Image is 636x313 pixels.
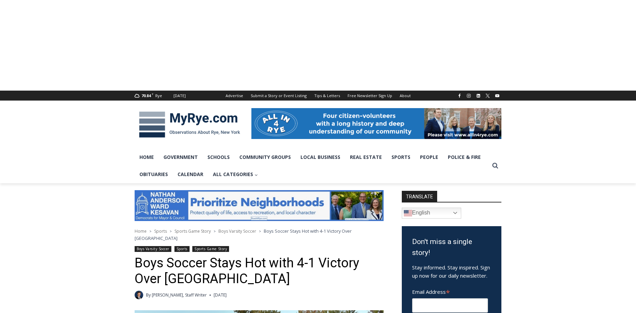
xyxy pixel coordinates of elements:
span: Boys Soccer Stays Hot with 4-1 Victory Over [GEOGRAPHIC_DATA] [135,228,352,241]
a: [PERSON_NAME], Staff Writer [152,292,207,298]
time: [DATE] [214,292,227,298]
span: 70.84 [141,93,151,98]
a: Obituaries [135,166,173,183]
a: Sports Game Story [192,246,229,252]
img: All in for Rye [251,108,501,139]
a: Sports [154,228,167,234]
a: Government [159,149,203,166]
a: Instagram [465,92,473,100]
img: MyRye.com [135,107,245,142]
nav: Primary Navigation [135,149,489,183]
label: Email Address [412,285,488,297]
a: X [484,92,492,100]
a: About [396,91,414,101]
a: Boys Varsity Soccer [135,246,171,252]
a: Home [135,228,147,234]
a: Advertise [222,91,247,101]
a: Tips & Letters [310,91,344,101]
a: English [402,208,461,219]
h3: Don't miss a single story! [412,236,491,258]
span: By [146,292,151,298]
img: Charlie Morris headshot PROFESSIONAL HEADSHOT [135,291,143,299]
a: Linkedin [474,92,482,100]
a: Author image [135,291,143,299]
a: Sports [174,246,190,252]
a: Sports Game Story [174,228,211,234]
h1: Boys Soccer Stays Hot with 4-1 Victory Over [GEOGRAPHIC_DATA] [135,255,384,287]
span: > [149,229,151,234]
a: Police & Fire [443,149,486,166]
button: View Search Form [489,160,501,172]
a: YouTube [493,92,501,100]
a: Boys Varsity Soccer [218,228,256,234]
span: F [152,92,154,96]
nav: Breadcrumbs [135,228,384,242]
a: Free Newsletter Sign Up [344,91,396,101]
img: en [404,209,412,217]
a: People [415,149,443,166]
a: Sports [387,149,415,166]
a: Facebook [455,92,464,100]
span: All Categories [213,171,258,178]
a: Schools [203,149,235,166]
span: > [170,229,172,234]
a: Community Groups [235,149,296,166]
div: [DATE] [173,93,186,99]
a: Local Business [296,149,345,166]
a: Calendar [173,166,208,183]
div: Rye [155,93,162,99]
nav: Secondary Navigation [222,91,414,101]
strong: TRANSLATE [402,191,437,202]
a: Real Estate [345,149,387,166]
p: Stay informed. Stay inspired. Sign up now for our daily newsletter. [412,263,491,280]
a: All Categories [208,166,263,183]
span: > [214,229,216,234]
a: Submit a Story or Event Listing [247,91,310,101]
span: > [259,229,261,234]
a: Home [135,149,159,166]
